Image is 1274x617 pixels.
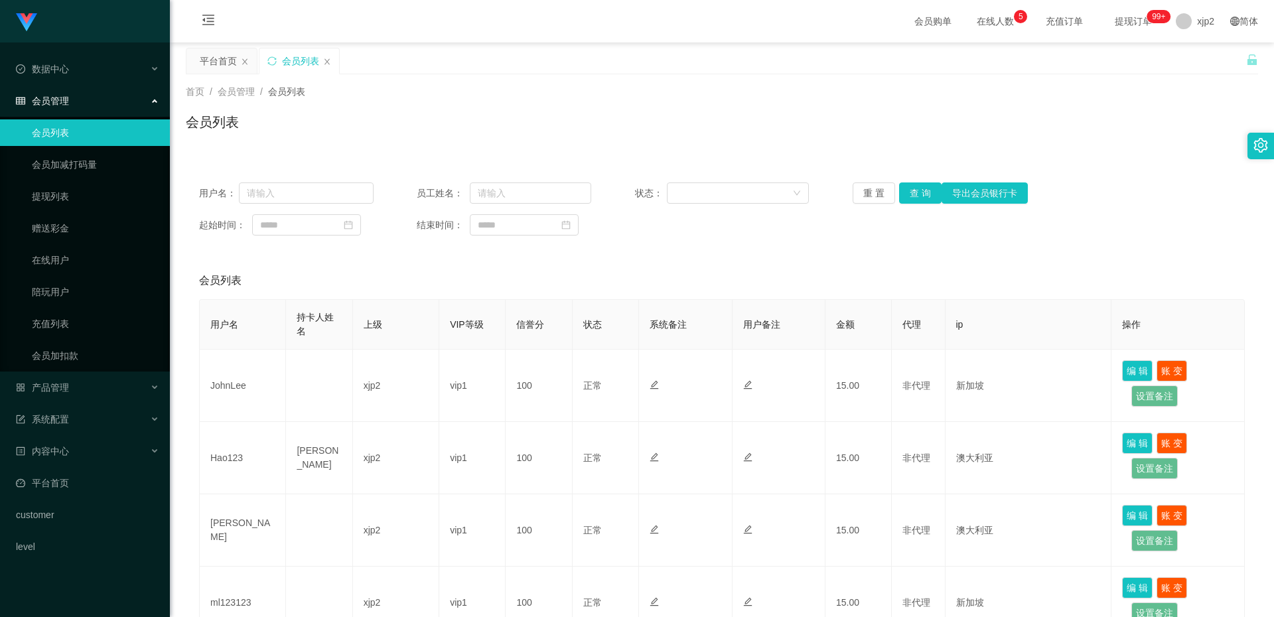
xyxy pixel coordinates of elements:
[1019,10,1023,23] p: 5
[353,350,439,422] td: xjp2
[32,342,159,369] a: 会员加扣款
[439,350,506,422] td: vip1
[650,380,659,389] i: 图标: edit
[199,218,252,232] span: 起始时间：
[16,13,37,32] img: logo.9652507e.png
[1157,577,1187,598] button: 账 变
[241,58,249,66] i: 图标: close
[16,446,69,456] span: 内容中心
[200,48,237,74] div: 平台首页
[32,183,159,210] a: 提现列表
[1246,54,1258,66] i: 图标: unlock
[200,422,286,494] td: Hao123
[267,56,277,66] i: 图标: sync
[1157,433,1187,454] button: 账 变
[946,350,1112,422] td: 新加坡
[239,182,374,204] input: 请输入
[743,452,752,462] i: 图标: edit
[1039,17,1090,26] span: 充值订单
[16,470,159,496] a: 图标: dashboard平台首页
[186,86,204,97] span: 首页
[1147,10,1170,23] sup: 236
[970,17,1021,26] span: 在线人数
[210,86,212,97] span: /
[268,86,305,97] span: 会员列表
[583,380,602,391] span: 正常
[506,494,572,567] td: 100
[836,319,855,330] span: 金额
[743,380,752,389] i: 图标: edit
[1122,505,1153,526] button: 编 辑
[1014,10,1027,23] sup: 5
[1157,360,1187,381] button: 账 变
[16,414,69,425] span: 系统配置
[32,151,159,178] a: 会员加减打码量
[344,220,353,230] i: 图标: calendar
[286,422,352,494] td: [PERSON_NAME]
[946,422,1112,494] td: 澳大利亚
[32,310,159,337] a: 充值列表
[1131,458,1178,479] button: 设置备注
[323,58,331,66] i: 图标: close
[353,422,439,494] td: xjp2
[899,182,942,204] button: 查 询
[1157,505,1187,526] button: 账 变
[853,182,895,204] button: 重 置
[218,86,255,97] span: 会员管理
[743,597,752,606] i: 图标: edit
[282,48,319,74] div: 会员列表
[583,597,602,608] span: 正常
[561,220,571,230] i: 图标: calendar
[199,273,242,289] span: 会员列表
[470,182,591,204] input: 请输入
[902,525,930,535] span: 非代理
[1131,530,1178,551] button: 设置备注
[506,422,572,494] td: 100
[353,494,439,567] td: xjp2
[439,494,506,567] td: vip1
[1253,138,1268,153] i: 图标: setting
[260,86,263,97] span: /
[583,319,602,330] span: 状态
[635,186,668,200] span: 状态：
[16,502,159,528] a: customer
[199,186,239,200] span: 用户名：
[16,64,69,74] span: 数据中心
[16,383,25,392] i: 图标: appstore-o
[16,446,25,456] i: 图标: profile
[516,319,544,330] span: 信誉分
[1122,360,1153,381] button: 编 辑
[364,319,382,330] span: 上级
[210,319,238,330] span: 用户名
[743,319,780,330] span: 用户备注
[1230,17,1239,26] i: 图标: global
[186,112,239,132] h1: 会员列表
[902,452,930,463] span: 非代理
[902,319,921,330] span: 代理
[956,319,963,330] span: ip
[200,494,286,567] td: [PERSON_NAME]
[32,279,159,305] a: 陪玩用户
[942,182,1028,204] button: 导出会员银行卡
[200,350,286,422] td: JohnLee
[825,494,892,567] td: 15.00
[1122,433,1153,454] button: 编 辑
[1122,319,1141,330] span: 操作
[650,525,659,534] i: 图标: edit
[583,452,602,463] span: 正常
[32,119,159,146] a: 会员列表
[417,186,470,200] span: 员工姓名：
[297,312,334,336] span: 持卡人姓名
[417,218,470,232] span: 结束时间：
[902,380,930,391] span: 非代理
[450,319,484,330] span: VIP等级
[650,452,659,462] i: 图标: edit
[16,64,25,74] i: 图标: check-circle-o
[1131,385,1178,407] button: 设置备注
[32,247,159,273] a: 在线用户
[186,1,231,43] i: 图标: menu-fold
[32,215,159,241] a: 赠送彩金
[16,415,25,424] i: 图标: form
[1108,17,1159,26] span: 提现订单
[902,597,930,608] span: 非代理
